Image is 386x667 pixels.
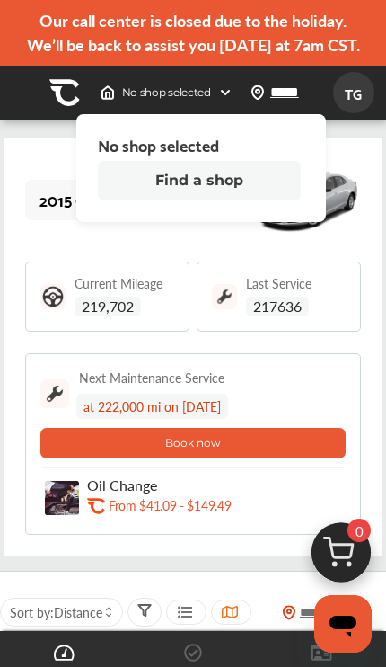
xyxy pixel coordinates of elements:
img: CA-Icon.89b5b008.svg [49,77,80,108]
div: 2015 Chevrolet Malibu [39,191,194,209]
div: at 222,000 mi on [DATE] [76,394,228,419]
div: Next Maintenance Service [79,369,224,387]
span: 219,702 [75,297,141,316]
button: Find a shop [98,161,301,200]
p: Oil Change [87,476,271,494]
span: TG [338,76,370,110]
p: From $41.09 - $149.49 [109,497,231,514]
span: Sort by : [10,603,102,621]
img: maintenance_logo [212,284,237,309]
span: Current Mileage [75,277,162,289]
span: Distance [54,603,102,621]
img: border-line.da1032d4.svg [40,467,346,468]
iframe: Button to launch messaging window [314,595,372,653]
img: cart_icon.3d0951e8.svg [298,514,384,600]
span: Last Service [246,277,311,289]
span: 0 [347,519,371,542]
img: header-home-logo.8d720a4f.svg [101,85,115,100]
span: 217636 [246,297,309,316]
img: steering_logo [40,284,66,309]
img: header-down-arrow.9dd2ce7d.svg [218,85,232,100]
span: No shop selected [122,85,211,100]
img: location_vector.a44bc228.svg [250,85,265,100]
img: oil-change-thumb.jpg [45,481,79,515]
button: Book now [40,428,346,458]
img: location_vector_orange.38f05af8.svg [282,605,296,620]
span: No shop selected [98,136,219,154]
img: maintenance_logo [40,379,69,408]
